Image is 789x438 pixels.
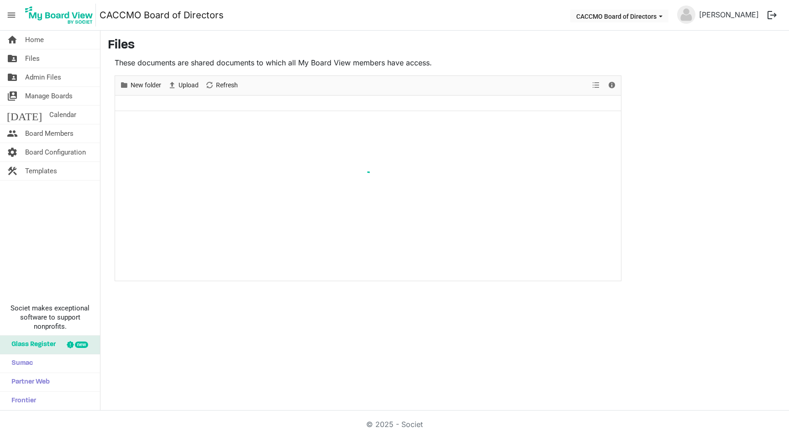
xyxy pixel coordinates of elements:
a: © 2025 - Societ [366,420,423,429]
img: no-profile-picture.svg [677,5,695,24]
div: new [75,342,88,348]
span: construction [7,162,18,180]
span: Board Members [25,124,74,143]
span: Sumac [7,354,33,373]
span: switch_account [7,87,18,105]
span: Partner Web [7,373,50,391]
span: Manage Boards [25,87,73,105]
span: folder_shared [7,49,18,68]
a: My Board View Logo [22,4,100,27]
button: CACCMO Board of Directors dropdownbutton [570,10,668,22]
span: Societ makes exceptional software to support nonprofits. [4,304,96,331]
a: [PERSON_NAME] [695,5,763,24]
span: Admin Files [25,68,61,86]
p: These documents are shared documents to which all My Board View members have access. [115,57,621,68]
span: people [7,124,18,143]
span: Frontier [7,392,36,410]
span: home [7,31,18,49]
button: logout [763,5,782,25]
span: Home [25,31,44,49]
span: menu [3,6,20,24]
a: CACCMO Board of Directors [100,6,224,24]
h3: Files [108,38,782,53]
span: Board Configuration [25,143,86,161]
span: folder_shared [7,68,18,86]
span: settings [7,143,18,161]
span: Calendar [49,106,76,124]
span: Templates [25,162,57,180]
span: Glass Register [7,336,56,354]
span: [DATE] [7,106,42,124]
span: Files [25,49,40,68]
img: My Board View Logo [22,4,96,27]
